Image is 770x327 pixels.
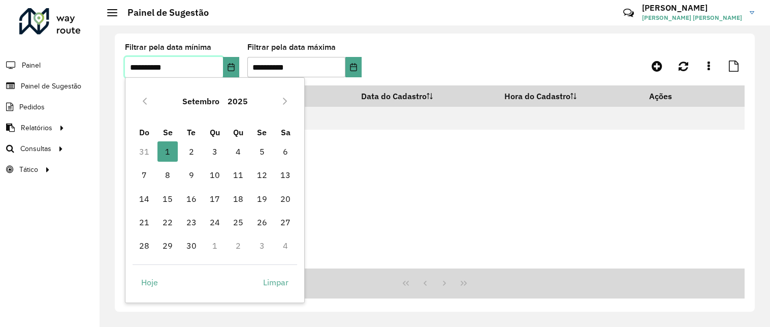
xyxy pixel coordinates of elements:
[125,41,211,53] label: Filtrar pela data mínima
[642,13,742,22] span: [PERSON_NAME] [PERSON_NAME]
[203,234,227,257] td: 1
[274,234,297,257] td: 4
[163,127,173,137] span: Se
[156,187,179,211] td: 15
[263,276,288,288] span: Limpar
[252,189,272,209] span: 19
[228,212,248,232] span: 25
[134,189,154,209] span: 14
[205,212,225,232] span: 24
[354,85,498,107] th: Data do Cadastro
[179,187,203,211] td: 16
[156,140,179,163] td: 1
[223,57,239,77] button: Choose Date
[139,127,149,137] span: Do
[157,212,178,232] span: 22
[137,93,153,109] button: Previous Month
[133,187,156,211] td: 14
[125,77,305,303] div: Choose Date
[134,165,154,185] span: 7
[181,141,202,162] span: 2
[233,127,243,137] span: Qu
[205,141,225,162] span: 3
[250,234,274,257] td: 3
[227,140,250,163] td: 4
[133,211,156,234] td: 21
[252,212,272,232] span: 26
[227,163,250,187] td: 11
[227,187,250,211] td: 18
[250,211,274,234] td: 26
[179,163,203,187] td: 9
[203,140,227,163] td: 3
[228,165,248,185] span: 11
[275,189,296,209] span: 20
[203,187,227,211] td: 17
[274,163,297,187] td: 13
[205,165,225,185] span: 10
[156,163,179,187] td: 8
[274,140,297,163] td: 6
[141,276,158,288] span: Hoje
[498,85,642,107] th: Hora do Cadastro
[250,187,274,211] td: 19
[134,235,154,256] span: 28
[156,211,179,234] td: 22
[21,81,81,92] span: Painel de Sugestão
[157,165,178,185] span: 8
[181,165,202,185] span: 9
[179,140,203,163] td: 2
[247,41,336,53] label: Filtrar pela data máxima
[252,141,272,162] span: 5
[179,234,203,257] td: 30
[181,212,202,232] span: 23
[275,212,296,232] span: 27
[210,127,220,137] span: Qu
[134,212,154,232] span: 21
[642,85,703,107] th: Ações
[277,93,293,109] button: Next Month
[133,272,167,292] button: Hoje
[156,234,179,257] td: 29
[157,189,178,209] span: 15
[250,140,274,163] td: 5
[250,163,274,187] td: 12
[275,165,296,185] span: 13
[181,235,202,256] span: 30
[187,127,196,137] span: Te
[157,235,178,256] span: 29
[19,164,38,175] span: Tático
[203,163,227,187] td: 10
[223,89,252,113] button: Choose Year
[125,107,745,130] td: Nenhum registro encontrado
[19,102,45,112] span: Pedidos
[133,140,156,163] td: 31
[228,189,248,209] span: 18
[345,57,362,77] button: Choose Date
[203,211,227,234] td: 24
[157,141,178,162] span: 1
[22,60,41,71] span: Painel
[254,272,297,292] button: Limpar
[227,211,250,234] td: 25
[274,211,297,234] td: 27
[117,7,209,18] h2: Painel de Sugestão
[274,187,297,211] td: 20
[179,211,203,234] td: 23
[181,189,202,209] span: 16
[618,2,639,24] a: Contato Rápido
[133,163,156,187] td: 7
[205,189,225,209] span: 17
[21,123,52,133] span: Relatórios
[275,141,296,162] span: 6
[257,127,267,137] span: Se
[281,127,291,137] span: Sa
[228,141,248,162] span: 4
[133,234,156,257] td: 28
[20,143,51,154] span: Consultas
[227,234,250,257] td: 2
[642,3,742,13] h3: [PERSON_NAME]
[252,165,272,185] span: 12
[178,89,223,113] button: Choose Month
